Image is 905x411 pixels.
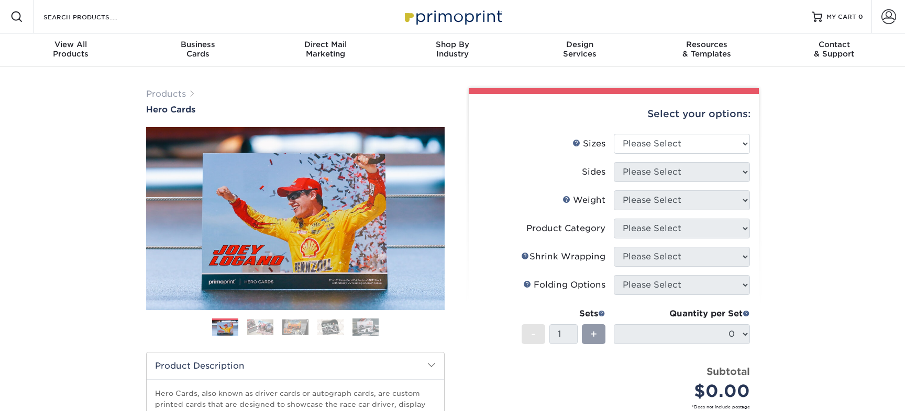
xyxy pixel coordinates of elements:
[614,307,750,320] div: Quantity per Set
[7,40,135,59] div: Products
[135,40,262,59] div: Cards
[146,125,445,312] img: Hero Cards 01
[389,40,516,49] span: Shop By
[262,40,389,59] div: Marketing
[521,250,605,263] div: Shrink Wrapping
[516,33,643,67] a: DesignServices
[262,40,389,49] span: Direct Mail
[826,13,856,21] span: MY CART
[146,105,445,115] a: Hero Cards
[522,307,605,320] div: Sets
[562,194,605,207] div: Weight
[135,33,262,67] a: BusinessCards
[770,33,898,67] a: Contact& Support
[212,319,238,336] img: Hero Cards 01
[572,138,605,150] div: Sizes
[707,366,750,377] strong: Subtotal
[770,40,898,59] div: & Support
[262,33,389,67] a: Direct MailMarketing
[7,40,135,49] span: View All
[770,40,898,49] span: Contact
[135,40,262,49] span: Business
[643,40,770,59] div: & Templates
[389,40,516,59] div: Industry
[352,318,379,336] img: Hero Cards 05
[147,352,444,379] h2: Product Description
[622,379,750,404] div: $0.00
[282,319,308,335] img: Hero Cards 03
[485,404,750,410] small: *Does not include postage
[516,40,643,59] div: Services
[858,13,863,20] span: 0
[516,40,643,49] span: Design
[146,89,186,99] a: Products
[590,326,597,342] span: +
[247,319,273,335] img: Hero Cards 02
[477,94,751,134] div: Select your options:
[526,222,605,235] div: Product Category
[523,279,605,291] div: Folding Options
[643,40,770,49] span: Resources
[400,5,505,28] img: Primoprint
[42,10,145,23] input: SEARCH PRODUCTS.....
[643,33,770,67] a: Resources& Templates
[7,33,135,67] a: View AllProducts
[582,166,605,178] div: Sides
[389,33,516,67] a: Shop ByIndustry
[531,326,536,342] span: -
[317,319,344,335] img: Hero Cards 04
